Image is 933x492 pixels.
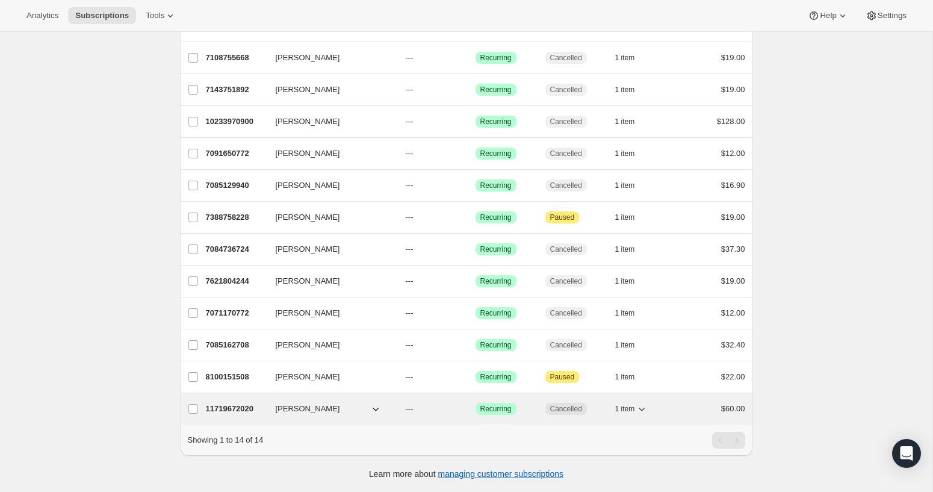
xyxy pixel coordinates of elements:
[276,243,340,255] span: [PERSON_NAME]
[550,149,582,158] span: Cancelled
[206,337,745,353] div: 7085162708[PERSON_NAME]---SuccessRecurringCancelled1 item$32.40
[206,371,266,383] p: 8100151508
[206,339,266,351] p: 7085162708
[550,340,582,350] span: Cancelled
[268,367,389,387] button: [PERSON_NAME]
[276,211,340,223] span: [PERSON_NAME]
[19,7,66,24] button: Analytics
[615,241,648,258] button: 1 item
[721,372,745,381] span: $22.00
[550,372,575,382] span: Paused
[406,244,414,254] span: ---
[480,181,512,190] span: Recurring
[615,209,648,226] button: 1 item
[276,179,340,192] span: [PERSON_NAME]
[721,149,745,158] span: $12.00
[406,53,414,62] span: ---
[615,337,648,353] button: 1 item
[615,53,635,63] span: 1 item
[68,7,136,24] button: Subscriptions
[615,273,648,290] button: 1 item
[480,340,512,350] span: Recurring
[480,213,512,222] span: Recurring
[406,372,414,381] span: ---
[721,213,745,222] span: $19.00
[480,244,512,254] span: Recurring
[268,176,389,195] button: [PERSON_NAME]
[615,276,635,286] span: 1 item
[276,307,340,319] span: [PERSON_NAME]
[206,241,745,258] div: 7084736724[PERSON_NAME]---SuccessRecurringCancelled1 item$37.30
[550,308,582,318] span: Cancelled
[206,116,266,128] p: 10233970900
[550,404,582,414] span: Cancelled
[206,403,266,415] p: 11719672020
[206,275,266,287] p: 7621804244
[721,276,745,285] span: $19.00
[615,113,648,130] button: 1 item
[206,179,266,192] p: 7085129940
[721,340,745,349] span: $32.40
[406,276,414,285] span: ---
[276,116,340,128] span: [PERSON_NAME]
[721,308,745,317] span: $12.00
[480,372,512,382] span: Recurring
[206,209,745,226] div: 7388758228[PERSON_NAME]---SuccessRecurringAttentionPaused1 item$19.00
[406,404,414,413] span: ---
[550,276,582,286] span: Cancelled
[138,7,184,24] button: Tools
[615,244,635,254] span: 1 item
[858,7,914,24] button: Settings
[276,371,340,383] span: [PERSON_NAME]
[615,117,635,126] span: 1 item
[615,177,648,194] button: 1 item
[892,439,921,468] div: Open Intercom Messenger
[878,11,907,20] span: Settings
[615,340,635,350] span: 1 item
[712,432,745,449] nav: Pagination
[615,149,635,158] span: 1 item
[615,145,648,162] button: 1 item
[721,53,745,62] span: $19.00
[268,399,389,419] button: [PERSON_NAME]
[406,213,414,222] span: ---
[188,434,264,446] p: Showing 1 to 14 of 14
[206,243,266,255] p: 7084736724
[406,181,414,190] span: ---
[615,49,648,66] button: 1 item
[268,112,389,131] button: [PERSON_NAME]
[480,308,512,318] span: Recurring
[206,177,745,194] div: 7085129940[PERSON_NAME]---SuccessRecurringCancelled1 item$16.90
[480,53,512,63] span: Recurring
[268,144,389,163] button: [PERSON_NAME]
[75,11,129,20] span: Subscriptions
[550,181,582,190] span: Cancelled
[206,400,745,417] div: 11719672020[PERSON_NAME]---SuccessRecurringCancelled1 item$60.00
[276,275,340,287] span: [PERSON_NAME]
[206,84,266,96] p: 7143751892
[550,117,582,126] span: Cancelled
[206,49,745,66] div: 7108755668[PERSON_NAME]---SuccessRecurringCancelled1 item$19.00
[268,304,389,323] button: [PERSON_NAME]
[550,85,582,95] span: Cancelled
[276,52,340,64] span: [PERSON_NAME]
[276,403,340,415] span: [PERSON_NAME]
[615,369,648,385] button: 1 item
[480,276,512,286] span: Recurring
[480,404,512,414] span: Recurring
[268,272,389,291] button: [PERSON_NAME]
[146,11,164,20] span: Tools
[550,53,582,63] span: Cancelled
[550,244,582,254] span: Cancelled
[406,149,414,158] span: ---
[276,148,340,160] span: [PERSON_NAME]
[206,273,745,290] div: 7621804244[PERSON_NAME]---SuccessRecurringCancelled1 item$19.00
[615,181,635,190] span: 1 item
[615,305,648,322] button: 1 item
[268,335,389,355] button: [PERSON_NAME]
[615,308,635,318] span: 1 item
[206,211,266,223] p: 7388758228
[268,240,389,259] button: [PERSON_NAME]
[206,307,266,319] p: 7071170772
[615,400,648,417] button: 1 item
